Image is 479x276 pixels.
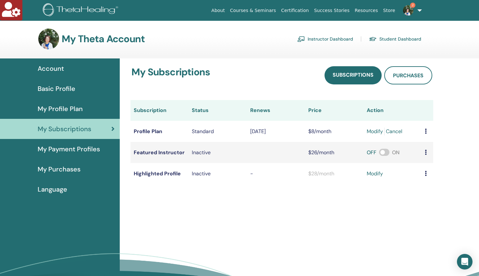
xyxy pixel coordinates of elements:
span: $28/month [308,170,334,177]
span: Basic Profile [38,84,75,94]
img: logo.png [43,3,120,18]
a: modify [367,128,383,135]
div: Open Intercom Messenger [457,254,473,270]
h3: My Subscriptions [131,66,210,82]
td: Profile Plan [130,121,189,142]
span: Account [38,64,64,73]
td: Featured Instructor [130,142,189,163]
a: Subscriptions [325,66,382,84]
span: OFF [367,149,376,156]
a: Success Stories [312,5,352,17]
span: ON [392,149,399,156]
p: Inactive [192,170,243,178]
img: default.jpg [403,5,413,16]
span: [DATE] [250,128,266,135]
a: Store [381,5,398,17]
a: Resources [352,5,381,17]
span: $8/month [308,128,331,135]
span: My Subscriptions [38,124,91,134]
a: Student Dashboard [369,34,421,44]
a: Cancel [386,128,402,135]
td: Highlighted Profile [130,163,189,184]
div: Inactive [192,149,243,157]
span: Subscriptions [333,71,374,78]
span: Language [38,184,67,194]
span: $26/month [308,149,334,156]
a: Purchases [384,66,432,84]
th: Status [189,100,247,121]
a: modify [367,170,383,178]
img: default.jpg [38,29,59,49]
span: 2 [410,3,415,8]
span: My Purchases [38,164,80,174]
h3: My Theta Account [62,33,145,45]
a: Courses & Seminars [227,5,279,17]
a: Instructor Dashboard [297,34,353,44]
th: Action [363,100,422,121]
span: My Profile Plan [38,104,83,114]
img: graduation-cap.svg [369,36,377,42]
th: Price [305,100,363,121]
img: chalkboard-teacher.svg [297,36,305,42]
a: About [209,5,227,17]
th: Subscription [130,100,189,121]
span: My Payment Profiles [38,144,100,154]
a: Certification [278,5,311,17]
span: Purchases [393,72,424,79]
span: - [250,170,253,177]
th: Renews [247,100,305,121]
div: Standard [192,128,243,135]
